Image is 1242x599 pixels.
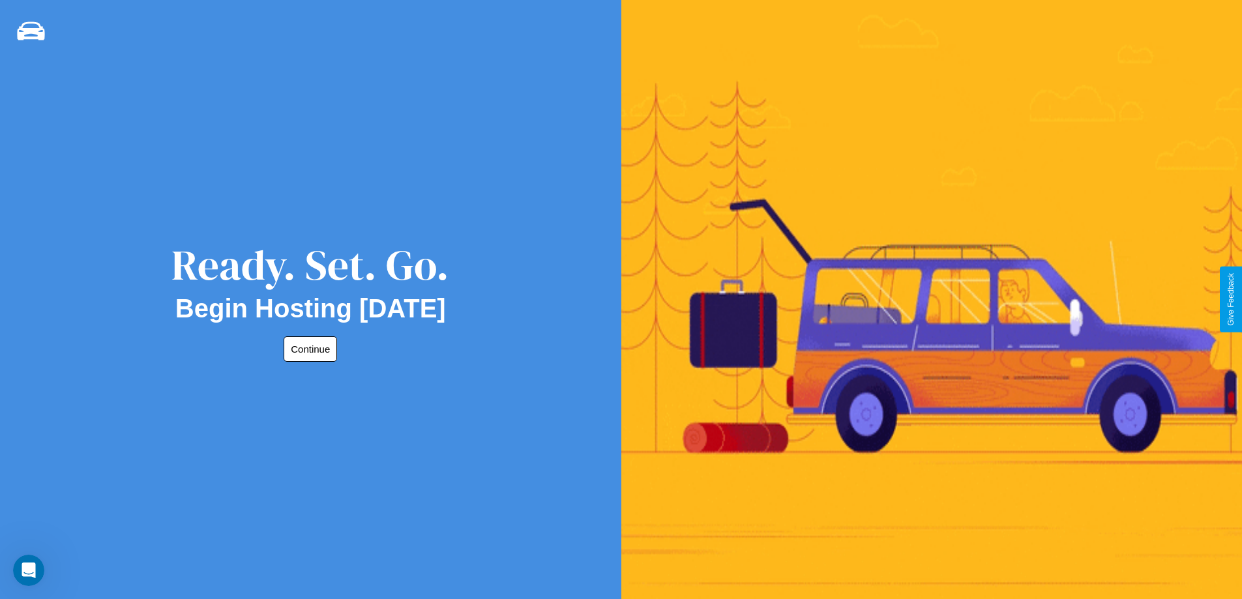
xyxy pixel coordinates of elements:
iframe: Intercom live chat [13,555,44,586]
button: Continue [284,336,337,362]
div: Give Feedback [1226,273,1235,326]
div: Ready. Set. Go. [171,236,449,294]
h2: Begin Hosting [DATE] [175,294,446,323]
